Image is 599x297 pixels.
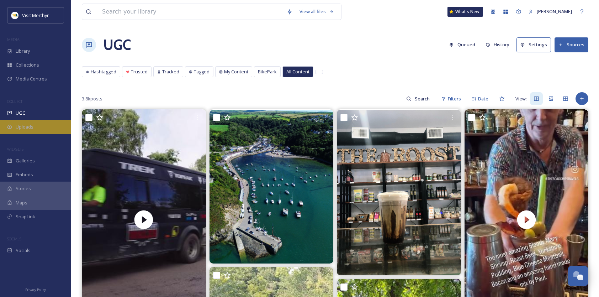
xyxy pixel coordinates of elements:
span: SnapLink [16,213,35,220]
span: My Content [224,68,248,75]
span: Galleries [16,157,35,164]
span: Socials [16,247,31,254]
a: Privacy Policy [25,285,46,293]
span: [PERSON_NAME] [537,8,572,15]
span: 3.8k posts [82,95,102,102]
img: download.jpeg [11,12,18,19]
span: Visit Merthyr [22,12,49,19]
span: SOCIALS [7,236,21,241]
a: Settings [516,37,555,52]
span: COLLECT [7,99,22,104]
span: Trusted [131,68,148,75]
span: Tagged [194,68,210,75]
button: Settings [516,37,551,52]
span: Filters [448,95,461,102]
span: Library [16,48,30,54]
a: [PERSON_NAME] [525,5,576,19]
a: UGC [103,34,131,56]
img: Fishguard Harbour, visitpembrokeshire ⛵ 🎣 A historic fishing village nestled along the rugged Wel... [210,110,334,264]
img: Hot outside? Come cool down with a vanilla cold brew here at #theroost 🐓 [337,110,461,275]
button: Open Chat [568,266,588,286]
span: Embeds [16,171,33,178]
span: Uploads [16,124,33,130]
button: Queued [446,38,479,52]
button: Sources [555,37,588,52]
span: Hashtagged [91,68,116,75]
span: Media Centres [16,75,47,82]
input: Search [411,92,434,106]
a: What's New [447,7,483,17]
input: Search your library [99,4,283,20]
span: UGC [16,110,25,116]
span: Stories [16,185,31,192]
button: History [482,38,513,52]
span: Date [478,95,488,102]
span: Privacy Policy [25,287,46,292]
span: Tracked [162,68,179,75]
span: WIDGETS [7,146,23,152]
span: BikePark [258,68,277,75]
span: MEDIA [7,37,20,42]
span: All Content [286,68,309,75]
a: History [482,38,517,52]
a: Queued [446,38,482,52]
span: Maps [16,199,27,206]
span: View: [515,95,527,102]
span: Collections [16,62,39,68]
a: View all files [296,5,338,19]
